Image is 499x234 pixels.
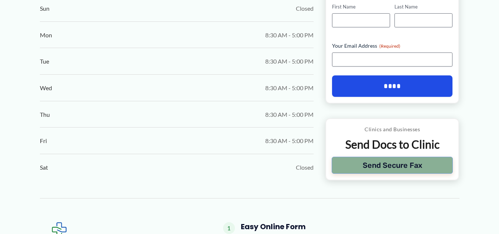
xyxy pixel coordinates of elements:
[332,157,453,174] button: Send Secure Fax
[241,222,448,231] h4: Easy Online Form
[223,222,235,234] span: 1
[265,135,314,146] span: 8:30 AM - 5:00 PM
[40,56,49,67] span: Tue
[332,42,453,50] label: Your Email Address
[265,109,314,120] span: 8:30 AM - 5:00 PM
[265,82,314,94] span: 8:30 AM - 5:00 PM
[332,125,453,134] p: Clinics and Businesses
[40,162,48,173] span: Sat
[394,3,452,10] label: Last Name
[265,56,314,67] span: 8:30 AM - 5:00 PM
[296,162,314,173] span: Closed
[379,43,400,49] span: (Required)
[332,3,390,10] label: First Name
[40,135,47,146] span: Fri
[40,82,52,94] span: Wed
[265,30,314,41] span: 8:30 AM - 5:00 PM
[40,109,50,120] span: Thu
[296,3,314,14] span: Closed
[332,137,453,152] p: Send Docs to Clinic
[40,3,49,14] span: Sun
[40,30,52,41] span: Mon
